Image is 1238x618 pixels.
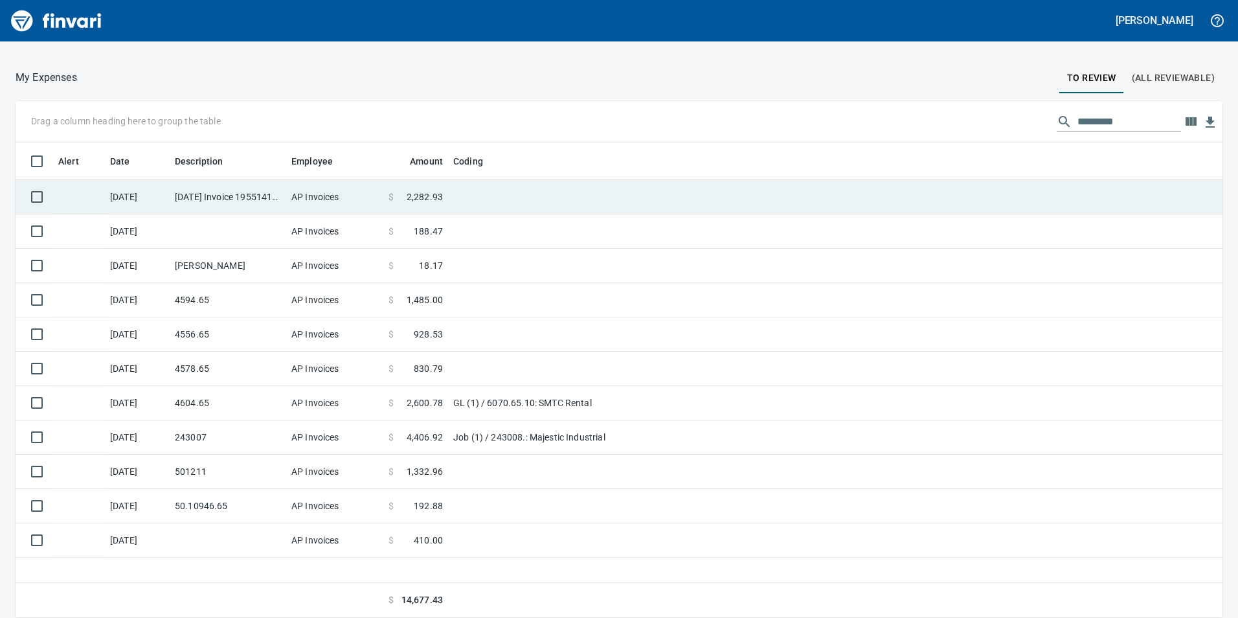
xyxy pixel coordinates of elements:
[170,317,286,352] td: 4556.65
[170,386,286,420] td: 4604.65
[105,180,170,214] td: [DATE]
[407,431,443,444] span: 4,406.92
[170,180,286,214] td: [DATE] Invoice 195514110 from Uline Inc (1-24846)
[407,396,443,409] span: 2,600.78
[105,455,170,489] td: [DATE]
[388,499,394,512] span: $
[388,190,394,203] span: $
[58,154,96,169] span: Alert
[110,154,130,169] span: Date
[407,293,443,306] span: 1,485.00
[388,534,394,547] span: $
[105,489,170,523] td: [DATE]
[414,534,443,547] span: 410.00
[388,293,394,306] span: $
[286,180,383,214] td: AP Invoices
[414,225,443,238] span: 188.47
[170,249,286,283] td: [PERSON_NAME]
[286,249,383,283] td: AP Invoices
[448,420,772,455] td: Job (1) / 243008.: Majestic Industrial
[414,328,443,341] span: 928.53
[105,352,170,386] td: [DATE]
[388,259,394,272] span: $
[16,70,77,86] p: My Expenses
[388,396,394,409] span: $
[1112,10,1197,30] button: [PERSON_NAME]
[105,386,170,420] td: [DATE]
[291,154,350,169] span: Employee
[175,154,240,169] span: Description
[388,328,394,341] span: $
[8,5,105,36] img: Finvari
[388,431,394,444] span: $
[286,455,383,489] td: AP Invoices
[1181,112,1200,132] button: Choose columns to display
[286,352,383,386] td: AP Invoices
[170,283,286,317] td: 4594.65
[286,386,383,420] td: AP Invoices
[286,283,383,317] td: AP Invoices
[286,489,383,523] td: AP Invoices
[110,154,147,169] span: Date
[105,283,170,317] td: [DATE]
[286,214,383,249] td: AP Invoices
[16,70,77,86] nav: breadcrumb
[105,317,170,352] td: [DATE]
[393,154,443,169] span: Amount
[58,154,79,169] span: Alert
[1067,70,1116,86] span: To Review
[170,352,286,386] td: 4578.65
[388,465,394,478] span: $
[1116,14,1193,27] h5: [PERSON_NAME]
[170,455,286,489] td: 501211
[105,249,170,283] td: [DATE]
[175,154,223,169] span: Description
[453,154,483,169] span: Coding
[170,420,286,455] td: 243007
[407,190,443,203] span: 2,282.93
[286,523,383,558] td: AP Invoices
[291,154,333,169] span: Employee
[105,420,170,455] td: [DATE]
[414,362,443,375] span: 830.79
[388,362,394,375] span: $
[414,499,443,512] span: 192.88
[453,154,500,169] span: Coding
[419,259,443,272] span: 18.17
[407,465,443,478] span: 1,332.96
[31,115,221,128] p: Drag a column heading here to group the table
[286,317,383,352] td: AP Invoices
[388,225,394,238] span: $
[448,386,772,420] td: GL (1) / 6070.65.10: SMTC Rental
[410,154,443,169] span: Amount
[105,214,170,249] td: [DATE]
[1132,70,1215,86] span: (All Reviewable)
[105,523,170,558] td: [DATE]
[170,489,286,523] td: 50.10946.65
[401,593,443,607] span: 14,677.43
[388,593,394,607] span: $
[286,420,383,455] td: AP Invoices
[1200,113,1220,132] button: Download Table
